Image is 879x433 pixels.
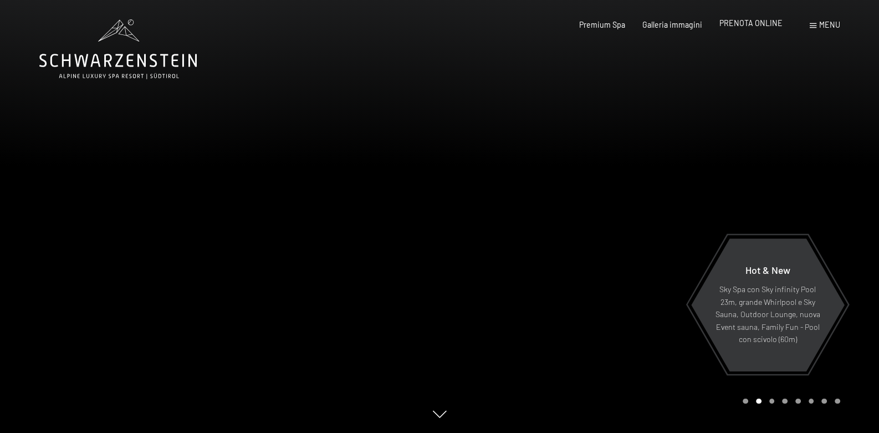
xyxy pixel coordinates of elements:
div: Carousel Page 5 [795,399,801,404]
div: Carousel Pagination [739,399,840,404]
a: Hot & New Sky Spa con Sky infinity Pool 23m, grande Whirlpool e Sky Sauna, Outdoor Lounge, nuova ... [690,238,845,372]
a: Galleria immagini [642,20,702,29]
a: PRENOTA ONLINE [719,18,783,28]
div: Carousel Page 1 [743,399,748,404]
div: Carousel Page 2 (Current Slide) [756,399,762,404]
div: Carousel Page 7 [821,399,827,404]
div: Carousel Page 4 [782,399,788,404]
div: Carousel Page 6 [809,399,814,404]
div: Carousel Page 8 [835,399,840,404]
span: Menu [819,20,840,29]
div: Carousel Page 3 [769,399,775,404]
a: Premium Spa [579,20,625,29]
p: Sky Spa con Sky infinity Pool 23m, grande Whirlpool e Sky Sauna, Outdoor Lounge, nuova Event saun... [714,283,820,346]
span: Hot & New [745,264,790,276]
